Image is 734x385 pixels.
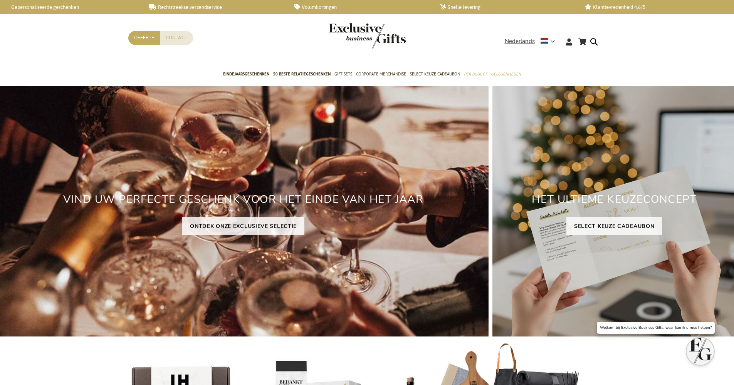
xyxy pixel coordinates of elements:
[505,37,535,46] span: Nederlands
[410,65,460,84] a: Select Keuze Cadeaubon
[464,70,487,78] span: Per Budget
[329,23,367,49] a: store logo
[223,65,269,84] a: Eindejaarsgeschenken
[334,70,352,78] span: Gift Sets
[464,65,487,84] a: Per Budget
[273,70,331,78] span: 50 beste relatiegeschenken
[329,23,406,49] img: Exclusive Business gifts logo
[491,65,521,84] a: Gelegenheden
[4,4,137,10] a: Gepersonaliseerde geschenken
[294,4,427,10] a: Volumkortingen
[128,31,160,45] a: Offerte
[273,65,331,84] a: 50 beste relatiegeschenken
[182,217,304,235] a: ONTDEK ONZE EXCLUSIEVE SELECTIE
[149,4,282,10] a: Rechtstreekse verzendservice
[334,65,352,84] a: Gift Sets
[440,4,573,10] a: Snelle levering
[491,70,521,78] span: Gelegenheden
[566,217,662,235] a: SELECT KEUZE CADEAUBON
[410,70,460,78] span: Select Keuze Cadeaubon
[223,70,269,78] span: Eindejaarsgeschenken
[585,4,718,10] a: Klanttevredenheid 4,6/5
[356,65,406,84] a: Corporate Merchandise
[356,70,406,78] span: Corporate Merchandise
[160,31,193,45] a: Contact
